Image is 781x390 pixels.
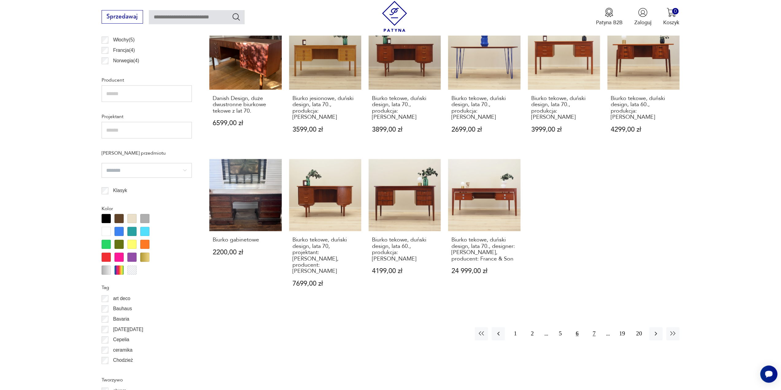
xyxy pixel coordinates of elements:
[113,46,135,54] p: Francja ( 4 )
[596,19,622,26] p: Patyna B2B
[663,19,679,26] p: Koszyk
[554,327,567,340] button: 5
[209,159,281,301] a: Biurko gabinetoweBiurko gabinetowe2200,00 zł
[508,327,522,340] button: 1
[102,284,192,292] p: Tag
[634,19,651,26] p: Zaloguj
[102,15,143,20] a: Sprzedawaj
[596,8,622,26] a: Ikona medaluPatyna B2B
[448,159,520,301] a: Biurko tekowe, duński design, lata 70., designer: Finn Juhl, producent: France & SonBiurko tekowe...
[113,367,131,375] p: Ćmielów
[672,8,679,14] div: 0
[528,17,600,147] a: Biurko tekowe, duński design, lata 70., produkcja: DaniaBiurko tekowe, duński design, lata 70., p...
[102,376,192,384] p: Tworzywo
[596,8,622,26] button: Patyna B2B
[531,126,597,133] p: 3999,00 zł
[372,268,438,274] p: 4199,00 zł
[570,327,584,340] button: 6
[607,17,679,147] a: Biurko tekowe, duński design, lata 60., produkcja: DaniaBiurko tekowe, duński design, lata 60., p...
[369,159,441,301] a: Biurko tekowe, duński design, lata 60., produkcja: DaniaBiurko tekowe, duński design, lata 60., p...
[113,305,132,313] p: Bauhaus
[292,126,358,133] p: 3599,00 zł
[638,8,648,17] img: Ikonka użytkownika
[113,315,129,323] p: Bavaria
[213,249,278,256] p: 2200,00 zł
[531,95,597,121] h3: Biurko tekowe, duński design, lata 70., produkcja: [PERSON_NAME]
[292,280,358,287] p: 7699,00 zł
[760,365,777,383] iframe: Smartsupp widget button
[372,95,438,121] h3: Biurko tekowe, duński design, lata 70., produkcja: [PERSON_NAME]
[379,1,410,32] img: Patyna - sklep z meblami i dekoracjami vintage
[369,17,441,147] a: Biurko tekowe, duński design, lata 70., produkcja: DaniaBiurko tekowe, duński design, lata 70., p...
[113,346,132,354] p: ceramika
[102,205,192,213] p: Kolor
[102,113,192,121] p: Projektant
[113,57,139,65] p: Norwegia ( 4 )
[604,8,614,17] img: Ikona medalu
[213,237,278,243] h3: Biurko gabinetowe
[102,10,143,24] button: Sprzedawaj
[526,327,539,340] button: 2
[451,237,517,262] h3: Biurko tekowe, duński design, lata 70., designer: [PERSON_NAME], producent: France & Son
[289,17,361,147] a: Biurko jesionowe, duński design, lata 70., produkcja: Domino MøblerBiurko jesionowe, duński desig...
[611,95,676,121] h3: Biurko tekowe, duński design, lata 60., produkcja: [PERSON_NAME]
[663,8,679,26] button: 0Koszyk
[632,327,646,340] button: 20
[615,327,628,340] button: 19
[113,356,133,364] p: Chodzież
[451,126,517,133] p: 2699,00 zł
[289,159,361,301] a: Biurko tekowe, duński design, lata 70, projektant: H.P. Hansen, producent: Randers MøbelfabrikBiu...
[587,327,601,340] button: 7
[372,126,438,133] p: 3899,00 zł
[292,237,358,274] h3: Biurko tekowe, duński design, lata 70, projektant: [PERSON_NAME], producent: [PERSON_NAME]
[113,336,129,344] p: Cepelia
[611,126,676,133] p: 4299,00 zł
[448,17,520,147] a: Biurko tekowe, duński design, lata 70., produkcja: DaniaBiurko tekowe, duński design, lata 70., p...
[113,67,153,75] p: Czechosłowacja ( 2 )
[209,17,281,147] a: Danish Design, duże dwustronne biurkowe tekowe z lat 70.Danish Design, duże dwustronne biurkowe t...
[634,8,651,26] button: Zaloguj
[113,187,127,195] p: Klasyk
[451,95,517,121] h3: Biurko tekowe, duński design, lata 70., produkcja: [PERSON_NAME]
[372,237,438,262] h3: Biurko tekowe, duński design, lata 60., produkcja: [PERSON_NAME]
[102,149,192,157] p: [PERSON_NAME] przedmiotu
[113,326,143,334] p: [DATE][DATE]
[213,95,278,114] h3: Danish Design, duże dwustronne biurkowe tekowe z lat 70.
[113,36,134,44] p: Włochy ( 5 )
[451,268,517,274] p: 24 999,00 zł
[232,12,241,21] button: Szukaj
[102,76,192,84] p: Producent
[292,95,358,121] h3: Biurko jesionowe, duński design, lata 70., produkcja: [PERSON_NAME]
[213,120,278,126] p: 6599,00 zł
[667,8,676,17] img: Ikona koszyka
[113,295,130,303] p: art deco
